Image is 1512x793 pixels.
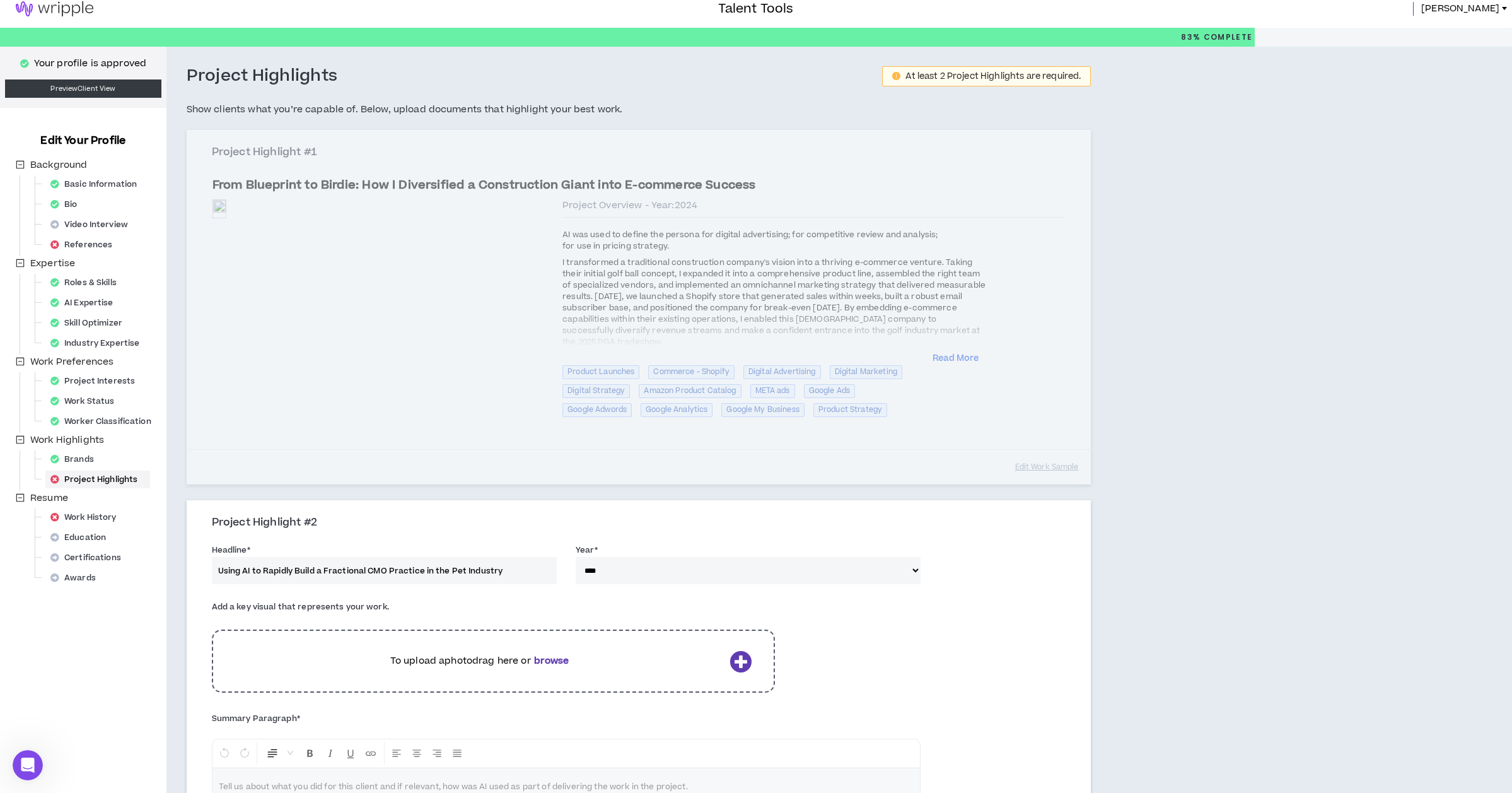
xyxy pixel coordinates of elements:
span: minus-square [16,435,25,444]
button: Format Underline [341,742,360,765]
h3: Edit Your Profile [35,133,131,148]
h3: Project Highlights [187,66,338,87]
div: Video Interview [45,216,141,233]
div: At least 2 Project Highlights are required. [905,72,1081,81]
span: Resume [28,491,71,506]
span: exclamation-circle [892,72,900,80]
div: Brands [45,450,107,468]
button: Center Align [407,742,426,765]
button: Redo [235,742,254,765]
span: Background [30,158,87,172]
p: To upload a photo drag here or [235,654,724,668]
label: Headline [212,540,250,560]
span: Work Preferences [30,355,113,368]
p: 83% [1181,28,1252,47]
label: Year [576,540,598,560]
span: minus-square [16,493,25,502]
span: Work Highlights [28,433,107,448]
h5: Show clients what you’re capable of. Below, upload documents that highlight your best work. [187,102,1091,117]
h3: Project Highlight #2 [212,516,1076,530]
div: Worker Classification [45,413,164,430]
div: Basic Information [45,175,149,193]
span: Complete [1201,32,1252,43]
div: Bio [45,196,90,213]
div: Skill Optimizer [45,314,135,332]
label: Add a key visual that represents your work. [212,597,389,617]
div: Education [45,529,119,546]
label: Summary Paragraph [212,708,300,729]
span: Expertise [30,257,75,270]
span: minus-square [16,357,25,366]
div: Certifications [45,549,134,567]
button: Format Italics [321,742,340,765]
button: Format Bold [301,742,320,765]
span: minus-square [16,160,25,169]
div: Work History [45,508,129,526]
button: Left Align [387,742,406,765]
button: Right Align [427,742,446,765]
span: Expertise [28,256,78,271]
iframe: Intercom live chat [13,750,43,780]
button: Justify Align [448,742,467,765]
span: Background [28,158,90,173]
span: Work Preferences [28,355,116,370]
span: minus-square [16,259,25,267]
div: Project Highlights [45,471,150,488]
span: Resume [30,491,68,505]
button: Insert Link [361,742,380,765]
div: To upload aphotodrag here orbrowse [212,623,775,699]
div: Project Interests [45,372,148,390]
a: PreviewClient View [5,79,161,98]
b: browse [534,654,569,667]
div: Awards [45,569,108,587]
span: Work Highlights [30,433,104,447]
span: [PERSON_NAME] [1421,2,1499,16]
p: Your profile is approved [34,57,146,71]
div: Work Status [45,392,127,410]
div: Industry Expertise [45,334,152,352]
div: References [45,236,125,254]
div: AI Expertise [45,294,126,312]
button: Undo [215,742,234,765]
input: Case Study Headline [212,557,557,584]
div: Roles & Skills [45,274,129,291]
